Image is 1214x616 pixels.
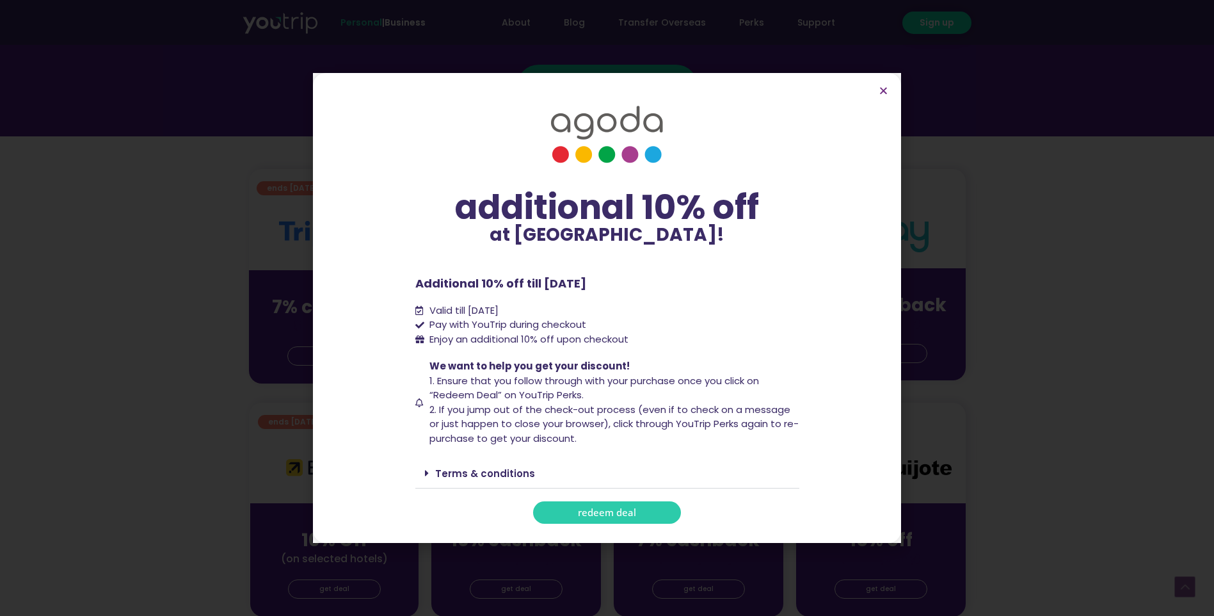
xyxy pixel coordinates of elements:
span: redeem deal [578,508,636,517]
p: Additional 10% off till [DATE] [415,275,799,292]
span: Pay with YouTrip during checkout [426,318,586,332]
a: redeem deal [533,501,681,524]
span: We want to help you get your discount! [429,359,630,373]
span: Enjoy an additional 10% off upon checkout [429,332,628,346]
span: 2. If you jump out of the check-out process (even if to check on a message or just happen to clos... [429,403,799,445]
span: Valid till [DATE] [426,304,499,318]
a: Terms & conditions [435,467,535,480]
div: additional 10% off [415,189,799,226]
p: at [GEOGRAPHIC_DATA]! [415,226,799,244]
span: 1. Ensure that you follow through with your purchase once you click on “Redeem Deal” on YouTrip P... [429,374,759,402]
a: Close [879,86,888,95]
div: Terms & conditions [415,458,799,489]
